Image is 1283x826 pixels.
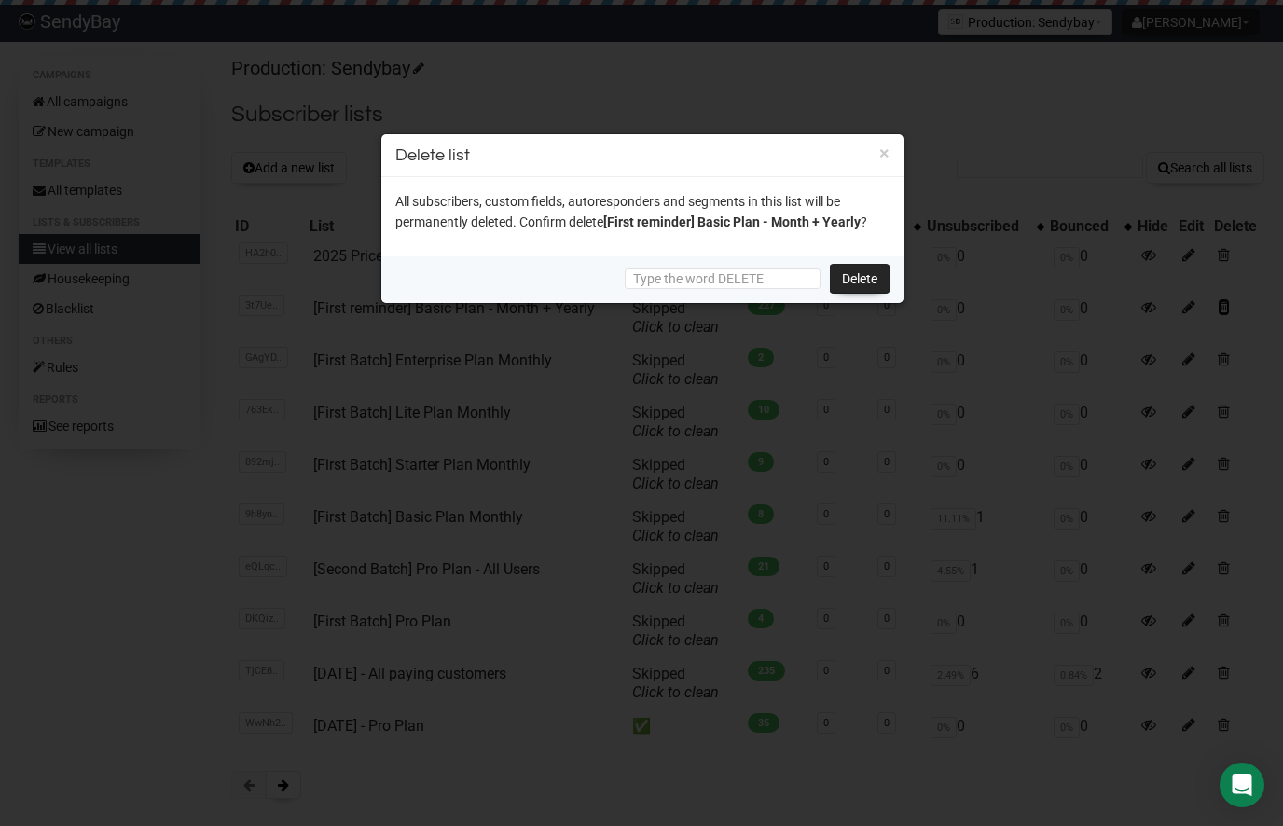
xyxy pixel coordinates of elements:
[879,145,890,161] button: ×
[603,214,861,229] span: [First reminder] Basic Plan - Month + Yearly
[1220,763,1264,807] div: Open Intercom Messenger
[830,264,890,294] a: Delete
[625,268,821,289] input: Type the word DELETE
[395,143,890,168] h3: Delete list
[395,191,890,232] p: All subscribers, custom fields, autoresponders and segments in this list will be permanently dele...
